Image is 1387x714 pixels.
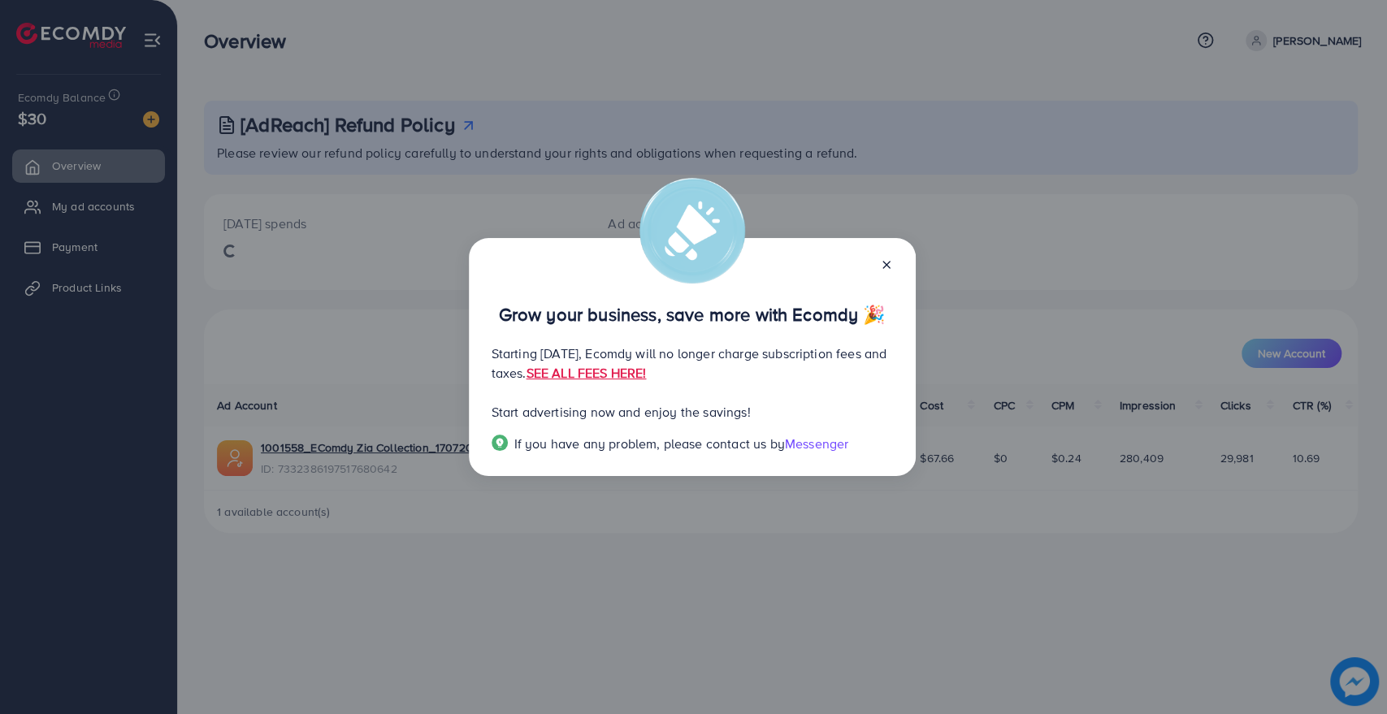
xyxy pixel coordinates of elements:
[639,178,745,283] img: alert
[492,435,508,451] img: Popup guide
[526,364,646,382] a: SEE ALL FEES HERE!
[514,435,785,452] span: If you have any problem, please contact us by
[492,305,893,324] p: Grow your business, save more with Ecomdy 🎉
[492,344,893,383] p: Starting [DATE], Ecomdy will no longer charge subscription fees and taxes.
[492,402,893,422] p: Start advertising now and enjoy the savings!
[785,435,848,452] span: Messenger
